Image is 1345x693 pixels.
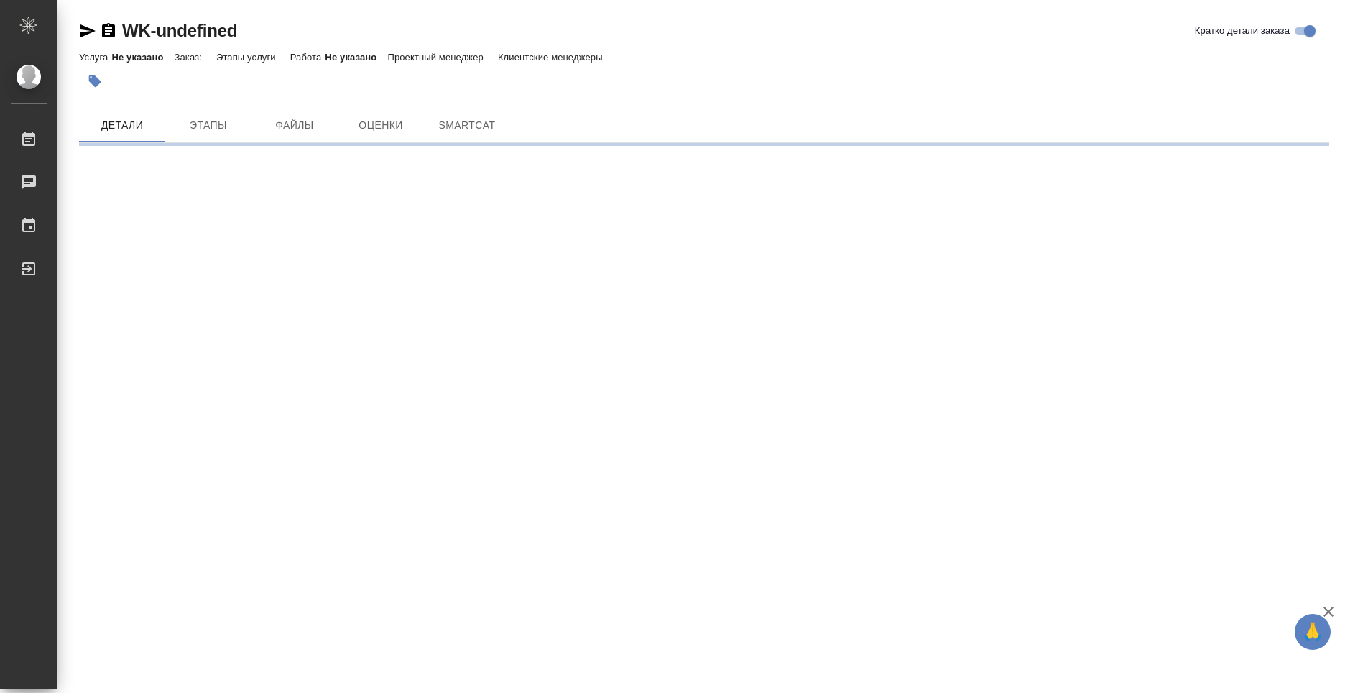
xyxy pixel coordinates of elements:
[498,52,606,63] p: Клиентские менеджеры
[122,21,237,40] a: WK-undefined
[260,116,329,134] span: Файлы
[433,116,502,134] span: SmartCat
[1300,617,1325,647] span: 🙏
[290,52,325,63] p: Работа
[1295,614,1331,650] button: 🙏
[79,22,96,40] button: Скопировать ссылку для ЯМессенджера
[216,52,279,63] p: Этапы услуги
[174,52,205,63] p: Заказ:
[174,116,243,134] span: Этапы
[325,52,387,63] p: Не указано
[88,116,157,134] span: Детали
[387,52,486,63] p: Проектный менеджер
[346,116,415,134] span: Оценки
[79,52,111,63] p: Услуга
[1195,24,1290,38] span: Кратко детали заказа
[79,65,111,97] button: Добавить тэг
[111,52,174,63] p: Не указано
[100,22,117,40] button: Скопировать ссылку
